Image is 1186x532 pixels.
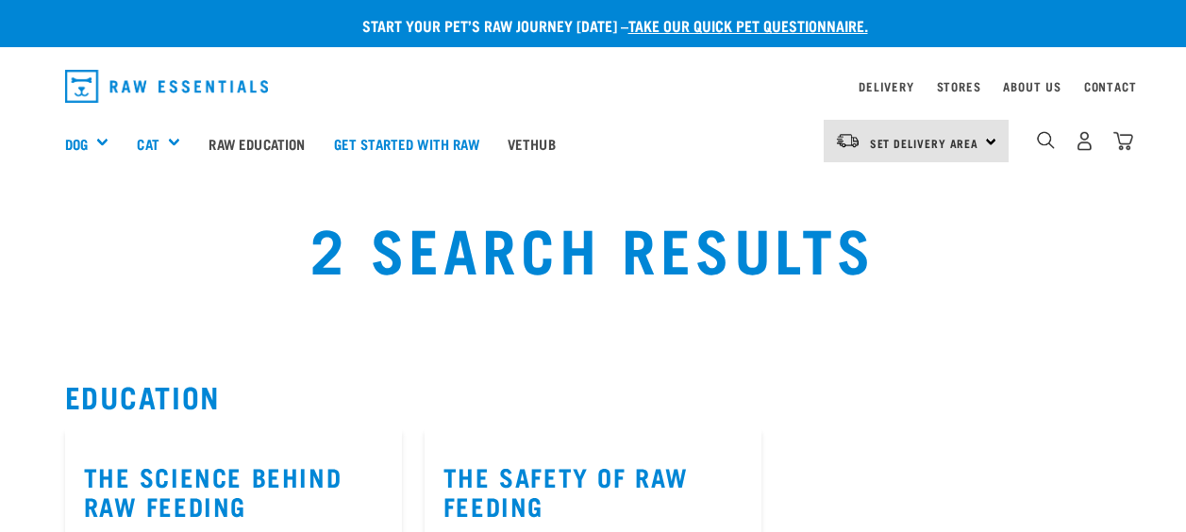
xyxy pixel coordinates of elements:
[65,133,88,155] a: Dog
[50,62,1137,110] nav: dropdown navigation
[65,379,1122,413] h2: Education
[859,83,913,90] a: Delivery
[65,70,269,103] img: Raw Essentials Logo
[937,83,981,90] a: Stores
[1084,83,1137,90] a: Contact
[1113,131,1133,151] img: home-icon@2x.png
[628,21,868,29] a: take our quick pet questionnaire.
[232,213,955,281] h1: 2 Search Results
[84,469,342,512] a: The Science Behind Raw Feeding
[194,106,319,181] a: Raw Education
[320,106,493,181] a: Get started with Raw
[493,106,570,181] a: Vethub
[870,140,979,146] span: Set Delivery Area
[835,132,860,149] img: van-moving.png
[137,133,159,155] a: Cat
[1003,83,1061,90] a: About Us
[1037,131,1055,149] img: home-icon-1@2x.png
[1075,131,1094,151] img: user.png
[443,469,689,512] a: The Safety of Raw Feeding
